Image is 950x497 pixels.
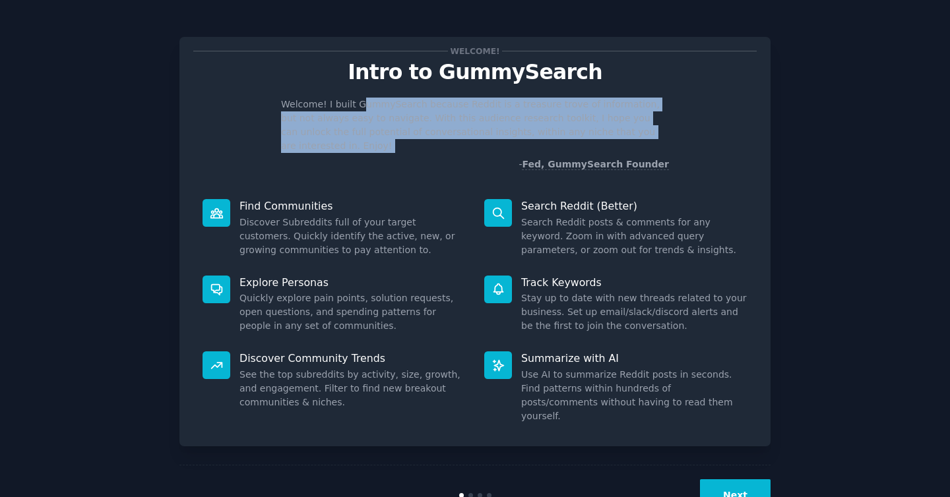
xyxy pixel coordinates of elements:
p: Discover Community Trends [239,351,466,365]
a: Fed, GummySearch Founder [522,159,669,170]
p: Explore Personas [239,276,466,289]
p: Track Keywords [521,276,747,289]
dd: Discover Subreddits full of your target customers. Quickly identify the active, new, or growing c... [239,216,466,257]
dd: Use AI to summarize Reddit posts in seconds. Find patterns within hundreds of posts/comments with... [521,368,747,423]
p: Search Reddit (Better) [521,199,747,213]
dd: Search Reddit posts & comments for any keyword. Zoom in with advanced query parameters, or zoom o... [521,216,747,257]
p: Find Communities [239,199,466,213]
dd: Stay up to date with new threads related to your business. Set up email/slack/discord alerts and ... [521,291,747,333]
p: Welcome! I built GummySearch because Reddit is a treasure trove of information, but not always ea... [281,98,669,153]
div: - [519,158,669,171]
span: Welcome! [448,44,502,58]
p: Summarize with AI [521,351,747,365]
p: Intro to GummySearch [193,61,757,84]
dd: Quickly explore pain points, solution requests, open questions, and spending patterns for people ... [239,291,466,333]
dd: See the top subreddits by activity, size, growth, and engagement. Filter to find new breakout com... [239,368,466,409]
